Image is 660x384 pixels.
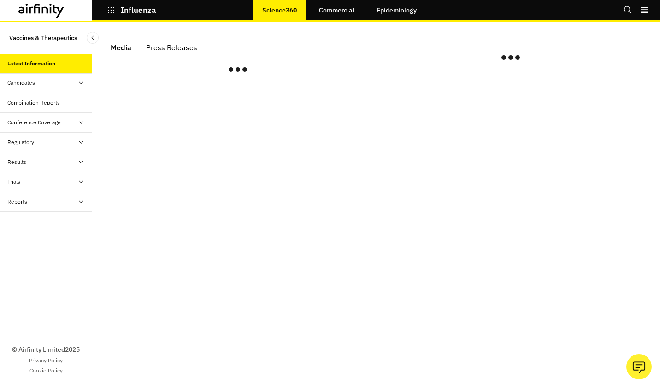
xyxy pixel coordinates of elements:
div: Press Releases [146,41,197,54]
a: Privacy Policy [29,356,63,365]
div: Candidates [7,79,35,87]
div: Latest Information [7,59,55,68]
div: Media [111,41,131,54]
button: Ask our analysts [626,354,652,379]
div: Conference Coverage [7,118,61,127]
div: Reports [7,198,27,206]
p: Science360 [262,6,297,14]
p: Influenza [121,6,156,14]
div: Combination Reports [7,99,60,107]
a: Cookie Policy [29,367,63,375]
div: Regulatory [7,138,34,146]
p: © Airfinity Limited 2025 [12,345,80,355]
button: Close Sidebar [87,32,99,44]
div: Trials [7,178,20,186]
button: Search [623,2,632,18]
button: Influenza [107,2,156,18]
p: Vaccines & Therapeutics [9,29,77,47]
div: Results [7,158,26,166]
